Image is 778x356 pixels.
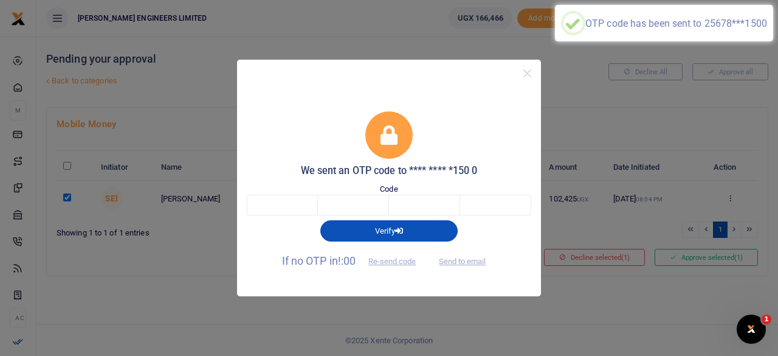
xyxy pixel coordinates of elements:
[585,18,767,29] div: OTP code has been sent to 25678***1500
[737,315,766,344] iframe: Intercom live chat
[380,183,398,195] label: Code
[320,220,458,241] button: Verify
[518,65,536,82] button: Close
[762,315,771,324] span: 1
[338,254,356,267] span: !:00
[282,254,427,267] span: If no OTP in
